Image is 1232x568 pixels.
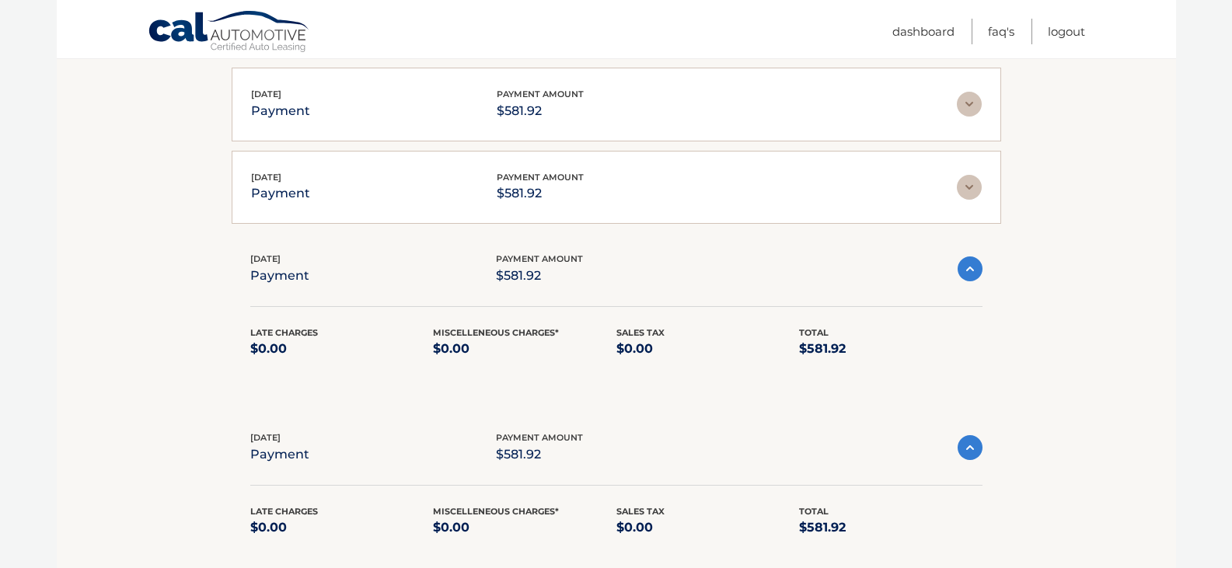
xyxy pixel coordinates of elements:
img: accordion-rest.svg [957,175,982,200]
span: Late Charges [250,506,318,517]
span: payment amount [496,432,583,443]
img: accordion-active.svg [958,256,982,281]
span: payment amount [496,253,583,264]
p: payment [251,183,310,204]
span: Total [799,327,829,338]
span: [DATE] [250,432,281,443]
img: accordion-rest.svg [957,92,982,117]
p: $581.92 [799,517,982,538]
span: Late Charges [250,327,318,338]
span: Miscelleneous Charges* [433,327,559,338]
p: $581.92 [496,265,583,287]
p: payment [250,265,309,287]
img: accordion-active.svg [958,435,982,460]
p: $581.92 [497,100,584,122]
p: payment [250,444,309,465]
span: payment amount [497,172,584,183]
a: Cal Automotive [148,10,311,55]
span: [DATE] [251,172,281,183]
span: [DATE] [250,253,281,264]
p: $0.00 [433,338,616,360]
p: $0.00 [250,517,434,538]
span: Sales Tax [616,327,665,338]
span: Miscelleneous Charges* [433,506,559,517]
p: $581.92 [496,444,583,465]
span: Total [799,506,829,517]
p: $581.92 [497,183,584,204]
p: $0.00 [250,338,434,360]
p: $581.92 [799,338,982,360]
p: $0.00 [616,517,800,538]
span: [DATE] [251,89,281,99]
p: $0.00 [433,517,616,538]
a: Logout [1048,19,1085,44]
span: Sales Tax [616,506,665,517]
p: $0.00 [616,338,800,360]
p: payment [251,100,310,122]
span: payment amount [497,89,584,99]
a: FAQ's [988,19,1014,44]
a: Dashboard [892,19,955,44]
